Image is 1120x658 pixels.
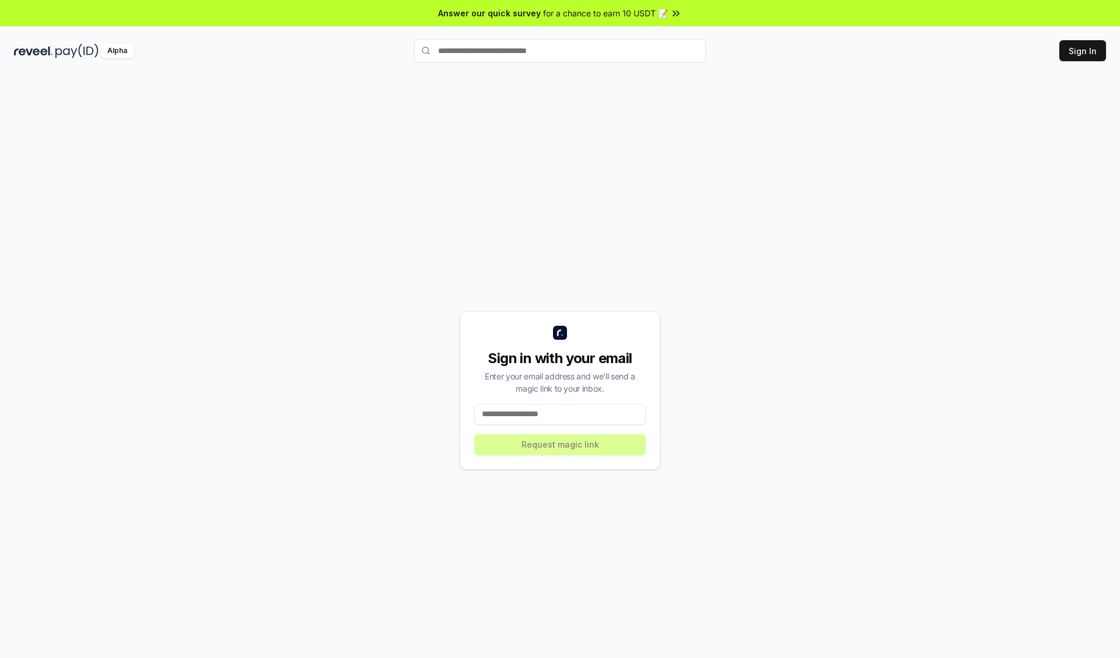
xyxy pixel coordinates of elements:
div: Enter your email address and we’ll send a magic link to your inbox. [474,370,646,395]
img: pay_id [55,44,99,58]
button: Sign In [1059,40,1106,61]
div: Alpha [101,44,134,58]
img: reveel_dark [14,44,53,58]
span: Answer our quick survey [438,7,541,19]
div: Sign in with your email [474,349,646,368]
img: logo_small [553,326,567,340]
span: for a chance to earn 10 USDT 📝 [543,7,668,19]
